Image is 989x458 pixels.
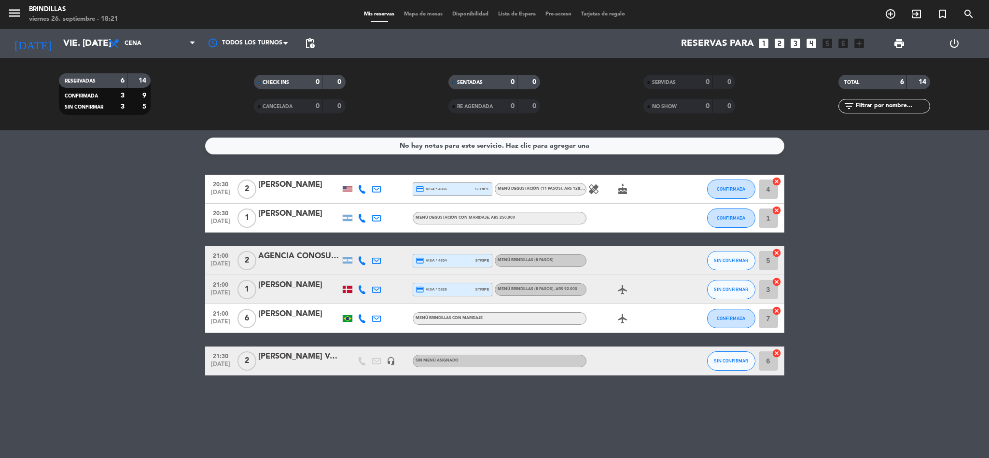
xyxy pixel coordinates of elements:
[772,277,781,287] i: cancel
[416,256,424,265] i: credit_card
[337,103,343,110] strong: 0
[576,12,630,17] span: Tarjetas de regalo
[237,309,256,328] span: 6
[652,80,676,85] span: SERVIDAS
[7,6,22,24] button: menu
[727,79,733,85] strong: 0
[554,287,577,291] span: , ARS 92.000
[853,37,865,50] i: add_box
[263,80,289,85] span: CHECK INS
[652,104,677,109] span: NO SHOW
[757,37,770,50] i: looks_one
[209,290,233,301] span: [DATE]
[707,251,755,270] button: SIN CONFIRMAR
[498,258,554,262] span: Menú Brindillas (8 Pasos)
[717,316,745,321] span: CONFIRMADA
[400,140,589,152] div: No hay notas para este servicio. Haz clic para agregar una
[707,180,755,199] button: CONFIRMADA
[843,100,855,112] i: filter_list
[142,103,148,110] strong: 5
[772,206,781,215] i: cancel
[706,79,710,85] strong: 0
[617,313,628,324] i: airplanemode_active
[139,77,148,84] strong: 14
[263,104,293,109] span: CANCELADA
[258,208,340,220] div: [PERSON_NAME]
[532,79,538,85] strong: 0
[773,37,786,50] i: looks_two
[29,5,118,14] div: Brindillas
[457,80,483,85] span: SENTADAS
[911,8,922,20] i: exit_to_app
[304,38,316,49] span: pending_actions
[416,185,447,194] span: visa * 4866
[142,92,148,99] strong: 9
[562,187,588,191] span: , ARS 128.000
[937,8,948,20] i: turned_in_not
[7,6,22,20] i: menu
[387,357,395,365] i: headset_mic
[681,38,754,49] span: Reservas para
[416,316,483,320] span: Menú Brindillas con Maridaje
[237,280,256,299] span: 1
[855,101,930,111] input: Filtrar por nombre...
[258,308,340,320] div: [PERSON_NAME]
[617,183,628,195] i: cake
[237,251,256,270] span: 2
[772,248,781,258] i: cancel
[65,105,103,110] span: SIN CONFIRMAR
[837,37,850,50] i: looks_6
[316,103,320,110] strong: 0
[258,179,340,191] div: [PERSON_NAME]
[457,104,493,109] span: RE AGENDADA
[209,207,233,218] span: 20:30
[121,103,125,110] strong: 3
[416,185,424,194] i: credit_card
[821,37,834,50] i: looks_5
[511,103,515,110] strong: 0
[717,186,745,192] span: CONFIRMADA
[617,284,628,295] i: airplanemode_active
[717,215,745,221] span: CONFIRMADA
[489,216,515,220] span: , ARS 250.000
[900,79,904,85] strong: 6
[714,287,748,292] span: SIN CONFIRMAR
[498,287,577,291] span: Menú Brindillas (8 Pasos)
[121,92,125,99] strong: 3
[209,350,233,361] span: 21:30
[707,351,755,371] button: SIN CONFIRMAR
[475,186,489,192] span: stripe
[475,257,489,264] span: stripe
[209,361,233,372] span: [DATE]
[237,180,256,199] span: 2
[125,40,141,47] span: Cena
[258,250,340,263] div: AGENCIA CONOSUR (SUSI)
[65,79,96,83] span: RESERVADAS
[209,278,233,290] span: 21:00
[399,12,447,17] span: Mapa de mesas
[789,37,802,50] i: looks_3
[7,33,58,54] i: [DATE]
[727,103,733,110] strong: 0
[209,189,233,200] span: [DATE]
[707,309,755,328] button: CONFIRMADA
[493,12,541,17] span: Lista de Espera
[121,77,125,84] strong: 6
[885,8,896,20] i: add_circle_outline
[416,359,459,362] span: Sin menú asignado
[714,358,748,363] span: SIN CONFIRMAR
[416,285,447,294] span: visa * 5828
[772,306,781,316] i: cancel
[706,103,710,110] strong: 0
[541,12,576,17] span: Pre-acceso
[588,183,599,195] i: healing
[237,351,256,371] span: 2
[416,256,447,265] span: visa * 4854
[209,261,233,272] span: [DATE]
[416,216,515,220] span: Menú Degustación con Maridaje
[707,208,755,228] button: CONFIRMADA
[948,38,960,49] i: power_settings_new
[258,279,340,291] div: [PERSON_NAME]
[209,250,233,261] span: 21:00
[919,79,928,85] strong: 14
